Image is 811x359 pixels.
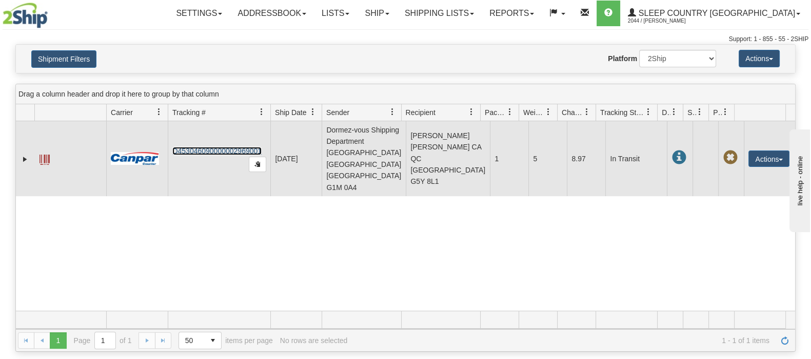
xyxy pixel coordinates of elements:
span: Charge [562,107,583,118]
td: [PERSON_NAME] [PERSON_NAME] CA QC [GEOGRAPHIC_DATA] G5Y 8L1 [406,121,490,196]
a: D453046090000002969001 [172,147,262,155]
div: live help - online [8,9,95,16]
a: Addressbook [230,1,314,26]
td: 8.97 [567,121,605,196]
a: Sleep Country [GEOGRAPHIC_DATA] 2044 / [PERSON_NAME] [620,1,808,26]
a: Expand [20,154,30,164]
a: Settings [168,1,230,26]
span: Tracking # [172,107,206,118]
td: [DATE] [270,121,322,196]
span: 1 - 1 of 1 items [354,336,769,345]
span: Page of 1 [74,332,132,349]
button: Actions [739,50,780,67]
iframe: chat widget [787,127,810,232]
span: Sender [326,107,349,118]
a: Shipping lists [397,1,482,26]
a: Tracking # filter column settings [253,103,270,121]
span: Ship Date [275,107,306,118]
td: In Transit [605,121,667,196]
span: Packages [485,107,506,118]
a: Reports [482,1,542,26]
a: Pickup Status filter column settings [717,103,734,121]
a: Ship [357,1,397,26]
a: Ship Date filter column settings [304,103,322,121]
span: Pickup Not Assigned [723,150,737,165]
div: grid grouping header [16,84,795,104]
a: Tracking Status filter column settings [640,103,657,121]
span: In Transit [671,150,686,165]
a: Refresh [777,332,793,349]
input: Page 1 [95,332,115,349]
span: Pickup Status [713,107,722,118]
span: Recipient [406,107,436,118]
img: 14 - Canpar [111,152,159,165]
div: Support: 1 - 855 - 55 - 2SHIP [3,35,808,44]
span: 2044 / [PERSON_NAME] [628,16,705,26]
span: Weight [523,107,545,118]
span: Delivery Status [662,107,670,118]
button: Copy to clipboard [249,157,266,172]
span: Page 1 [50,332,66,349]
span: select [205,332,221,349]
span: items per page [179,332,273,349]
td: 5 [528,121,567,196]
a: Lists [314,1,357,26]
span: Sleep Country [GEOGRAPHIC_DATA] [636,9,795,17]
a: Weight filter column settings [540,103,557,121]
button: Shipment Filters [31,50,96,68]
img: logo2044.jpg [3,3,48,28]
span: Tracking Status [600,107,645,118]
a: Shipment Issues filter column settings [691,103,708,121]
span: Carrier [111,107,133,118]
td: 1 [490,121,528,196]
a: Carrier filter column settings [150,103,168,121]
a: Delivery Status filter column settings [665,103,683,121]
span: Shipment Issues [687,107,696,118]
a: Recipient filter column settings [463,103,480,121]
span: Page sizes drop down [179,332,222,349]
a: Label [39,150,50,166]
button: Actions [748,150,789,167]
span: 50 [185,335,199,346]
div: No rows are selected [280,336,348,345]
a: Packages filter column settings [501,103,519,121]
a: Charge filter column settings [578,103,596,121]
a: Sender filter column settings [384,103,401,121]
td: Dormez-vous Shipping Department [GEOGRAPHIC_DATA] [GEOGRAPHIC_DATA] [GEOGRAPHIC_DATA] G1M 0A4 [322,121,406,196]
label: Platform [608,53,637,64]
